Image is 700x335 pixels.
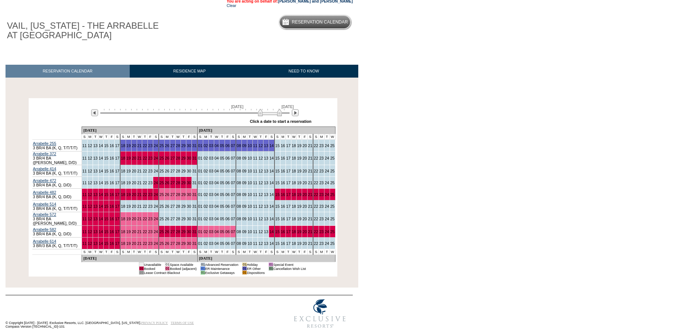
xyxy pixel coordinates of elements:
a: 05 [220,169,224,173]
a: 20 [302,143,307,148]
a: 15 [275,169,280,173]
a: 10 [248,204,252,209]
a: 23 [319,181,324,185]
a: 14 [269,181,274,185]
a: 05 [220,204,224,209]
a: 26 [165,192,169,197]
a: 11 [82,204,87,209]
a: 21 [137,156,142,160]
a: 31 [192,204,197,209]
a: 20 [302,181,307,185]
a: 15 [104,192,108,197]
a: 23 [148,192,152,197]
a: 28 [176,192,180,197]
a: 17 [115,204,119,209]
a: 14 [269,192,274,197]
a: Arrabelle 255 [33,141,56,146]
a: 26 [165,181,169,185]
a: 12 [88,204,92,209]
a: 16 [110,192,114,197]
a: 16 [281,156,285,160]
a: Arrabelle 514 [33,202,56,206]
a: 11 [82,192,87,197]
a: 22 [314,169,318,173]
a: 06 [225,204,230,209]
a: 25 [330,143,335,148]
a: 23 [148,143,152,148]
a: 17 [286,204,291,209]
a: 13 [93,169,98,173]
a: 19 [126,181,131,185]
a: 23 [148,156,152,160]
a: 21 [308,143,312,148]
a: 31 [192,192,197,197]
a: 15 [275,181,280,185]
a: 11 [82,169,87,173]
a: 15 [104,204,108,209]
a: 23 [148,204,152,209]
a: 22 [143,192,147,197]
a: 17 [115,217,119,221]
a: 23 [148,181,152,185]
a: 16 [110,181,114,185]
a: 28 [176,204,180,209]
h5: Reservation Calendar [292,20,348,25]
a: 13 [264,192,268,197]
a: 18 [292,156,296,160]
a: 19 [126,156,131,160]
a: 09 [242,169,247,173]
a: 12 [88,181,92,185]
a: 01 [198,181,202,185]
a: 29 [181,156,186,160]
a: 08 [237,181,241,185]
a: 01 [198,143,202,148]
a: 29 [181,143,186,148]
a: 29 [181,181,186,185]
a: 17 [286,181,291,185]
a: 18 [292,192,296,197]
a: 22 [314,181,318,185]
a: 16 [281,204,285,209]
a: 03 [209,192,213,197]
a: 10 [248,143,252,148]
a: Arrabelle 472 [33,178,56,183]
a: 30 [187,169,191,173]
a: 07 [231,192,235,197]
a: 12 [258,169,263,173]
a: 24 [325,169,329,173]
a: 16 [110,169,114,173]
a: 11 [82,143,87,148]
a: 04 [215,143,219,148]
a: 03 [209,204,213,209]
a: 28 [176,143,180,148]
a: 27 [170,181,175,185]
a: 11 [253,204,258,209]
a: 14 [99,143,103,148]
a: 21 [308,192,312,197]
a: 11 [82,217,87,221]
a: 13 [264,181,268,185]
a: 25 [159,169,164,173]
a: 02 [204,204,208,209]
a: 14 [269,143,274,148]
a: 27 [170,192,175,197]
a: 05 [220,181,224,185]
a: 09 [242,204,247,209]
a: 22 [143,169,147,173]
a: 08 [237,204,241,209]
a: 03 [209,143,213,148]
a: 05 [220,143,224,148]
a: 19 [297,169,301,173]
a: 20 [132,204,136,209]
a: 19 [126,143,131,148]
a: 19 [126,169,131,173]
a: 16 [110,156,114,160]
a: 15 [104,143,108,148]
a: 05 [220,156,224,160]
a: 30 [187,156,191,160]
a: 25 [330,204,335,209]
a: 19 [297,181,301,185]
a: 31 [192,156,197,160]
a: 21 [137,143,142,148]
a: 19 [126,204,131,209]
